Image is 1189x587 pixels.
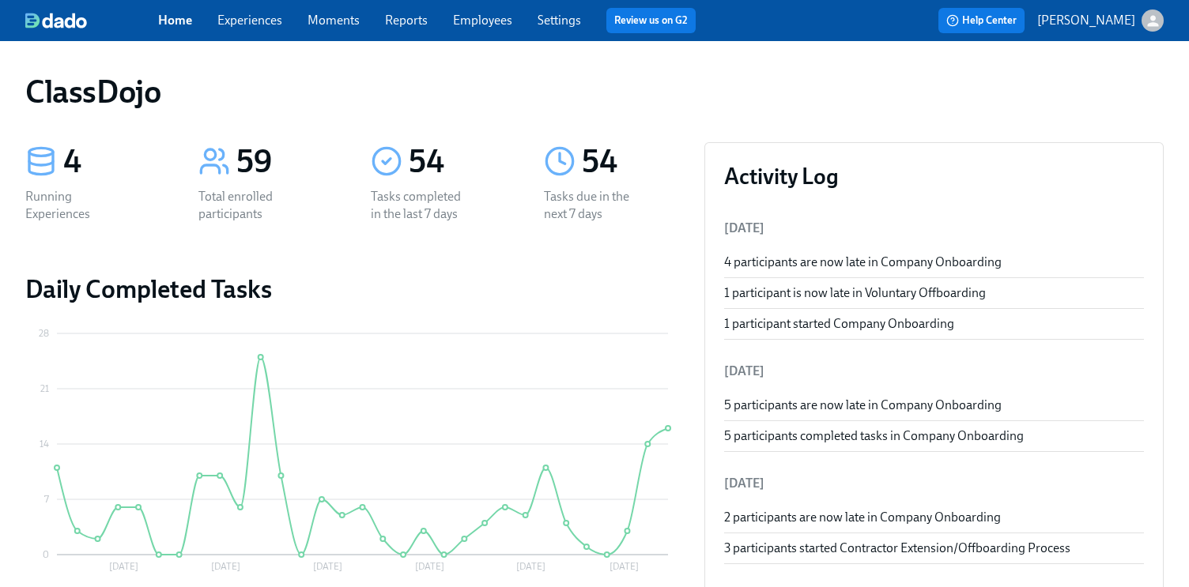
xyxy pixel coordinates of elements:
div: 54 [409,142,506,182]
div: 4 [63,142,160,182]
tspan: 21 [40,383,49,394]
li: [DATE] [724,465,1144,502]
a: Moments [308,13,360,28]
a: Employees [453,13,512,28]
span: Help Center [946,13,1017,28]
a: Experiences [217,13,282,28]
tspan: [DATE] [109,561,138,572]
img: dado [25,13,87,28]
p: [PERSON_NAME] [1037,12,1135,29]
div: Running Experiences [25,188,126,223]
div: 1 participant is now late in Voluntary Offboarding [724,284,1144,302]
div: Total enrolled participants [198,188,300,223]
a: Reports [385,13,428,28]
tspan: [DATE] [415,561,444,572]
tspan: [DATE] [610,561,639,572]
tspan: 14 [40,438,49,450]
div: 59 [236,142,334,182]
button: Help Center [938,8,1025,33]
div: Tasks completed in the last 7 days [371,188,472,223]
div: 5 participants are now late in Company Onboarding [724,397,1144,414]
tspan: 7 [44,494,49,505]
a: dado [25,13,158,28]
h2: Daily Completed Tasks [25,273,679,305]
div: Tasks due in the next 7 days [544,188,645,223]
a: Settings [538,13,581,28]
div: 5 participants completed tasks in Company Onboarding [724,427,1144,445]
tspan: 0 [43,549,49,560]
h1: ClassDojo [25,73,160,111]
a: Home [158,13,192,28]
tspan: [DATE] [211,561,240,572]
span: [DATE] [724,220,764,235]
h3: Activity Log [724,162,1144,190]
div: 54 [582,142,679,182]
button: [PERSON_NAME] [1037,9,1164,32]
a: Review us on G2 [614,13,688,28]
div: 2 participants are now late in Company Onboarding [724,509,1144,526]
button: Review us on G2 [606,8,696,33]
div: 4 participants are now late in Company Onboarding [724,254,1144,271]
div: 3 participants started Contractor Extension/Offboarding Process [724,540,1144,557]
tspan: 28 [39,328,49,339]
div: 1 participant started Company Onboarding [724,315,1144,333]
tspan: [DATE] [516,561,545,572]
li: [DATE] [724,352,1144,390]
tspan: [DATE] [313,561,342,572]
